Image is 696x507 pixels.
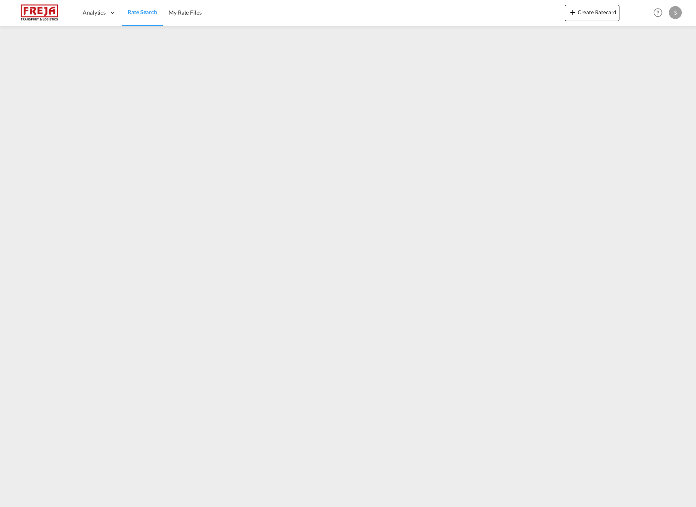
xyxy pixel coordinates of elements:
img: 586607c025bf11f083711d99603023e7.png [12,4,67,22]
md-icon: icon-plus 400-fg [568,7,578,17]
span: Help [651,6,665,19]
div: S [669,6,682,19]
span: My Rate Files [169,9,202,16]
button: icon-plus 400-fgCreate Ratecard [565,5,619,21]
div: Help [651,6,669,20]
span: Analytics [83,9,106,17]
span: Rate Search [128,9,157,15]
